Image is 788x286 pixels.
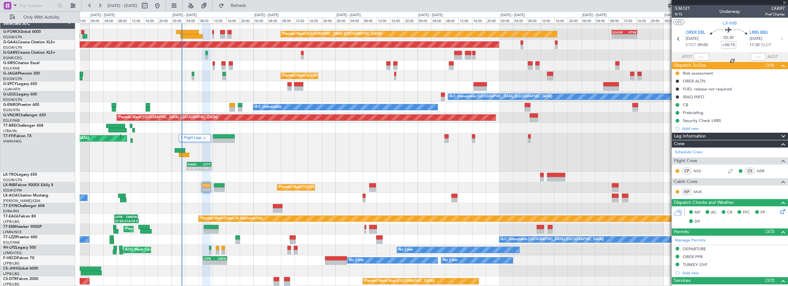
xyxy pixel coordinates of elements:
[3,45,22,50] a: EGGW/LTN
[767,54,778,60] span: ALDT
[743,210,750,216] span: FFC
[3,256,17,260] span: F-HECD
[683,86,732,92] div: FUEL release not required
[683,118,721,123] div: Security Check LRBS
[3,246,16,250] span: 9H-LPZ
[200,214,263,223] div: Planned Maint Dubai (Al Maktoum Intl)
[711,210,717,216] span: AC
[3,178,22,182] a: EGGW/LTN
[349,256,364,265] div: No Crew
[3,124,16,128] span: T7-BRE
[3,61,39,65] a: G-SIRSCitation Excel
[3,134,32,138] a: T7-FFIFalcon 7X
[89,17,103,23] div: 00:00
[115,215,126,219] div: LFPB
[117,17,130,23] div: 08:00
[336,17,349,23] div: 00:00
[377,17,390,23] div: 12:00
[3,61,15,65] span: G-SIRS
[7,12,69,22] button: Only With Activity
[720,9,740,15] div: Underway
[674,157,697,165] span: Flight Crew
[673,19,684,25] button: UTC
[103,17,117,23] div: 04:00
[282,71,382,81] div: Planned Maint [GEOGRAPHIC_DATA] ([GEOGRAPHIC_DATA])
[682,126,785,131] div: Add new
[3,139,22,144] a: VHHH/HKG
[16,15,67,20] span: Only With Activity
[3,277,38,281] a: CS-DTRFalcon 2000
[240,17,253,23] div: 20:00
[390,17,404,23] div: 16:00
[694,189,708,195] a: MUK
[765,228,774,235] span: (3/3)
[683,102,688,107] div: CB
[450,92,553,101] div: A/C Unavailable [GEOGRAPHIC_DATA] ([GEOGRAPHIC_DATA])
[613,34,625,38] div: -
[3,76,22,81] a: EGGW/LTN
[3,277,17,281] span: CS-DTR
[3,108,20,113] a: EGSS/STN
[3,113,46,117] a: G-VNORChallenger 650
[765,5,785,12] span: LXA97
[254,13,279,18] div: [DATE] - [DATE]
[3,198,40,203] a: [PERSON_NAME]/QSA
[445,17,458,23] div: 08:00
[527,17,541,23] div: 08:00
[188,166,199,170] div: 04:30 Z
[3,35,22,40] a: EGGW/LTN
[19,1,56,10] input: Trip Number
[118,113,218,122] div: Planned Maint [GEOGRAPHIC_DATA] ([GEOGRAPHIC_DATA])
[749,30,768,36] span: LRBS BBU
[765,12,785,17] span: Pref Charter
[3,51,18,55] span: G-GARE
[199,17,212,23] div: 08:00
[3,219,20,224] a: LFPB/LBG
[698,42,708,48] span: 09:00
[3,188,22,193] a: EDLW/DTM
[363,17,377,23] div: 08:00
[173,13,197,18] div: [DATE] - [DATE]
[267,17,281,23] div: 04:00
[3,113,19,117] span: G-VNOR
[282,29,382,39] div: Planned Maint [GEOGRAPHIC_DATA] ([GEOGRAPHIC_DATA])
[749,42,760,48] span: 11:30
[745,167,755,174] div: CS
[674,133,706,140] span: Leg Information
[202,135,207,141] img: gray-close.svg
[76,17,89,23] div: 20:00
[126,219,138,223] div: 14:25 Z
[255,102,281,112] div: A/C Unavailable
[199,162,211,166] div: UTTT
[674,228,689,236] span: Permits
[500,13,525,18] div: [DATE] - [DATE]
[609,17,622,23] div: 08:00
[3,40,55,44] a: G-GAALCessna Citation XLS+
[625,34,637,38] div: -
[3,209,19,214] a: EVRA/RIX
[115,219,127,223] div: 07:20 Z
[203,261,215,265] div: -
[3,267,17,271] span: CS-JHH
[3,215,19,218] span: T7-EAGL
[674,277,690,284] span: Services
[404,17,417,23] div: 20:00
[723,20,737,27] span: LX-INB
[694,168,708,174] a: NSS
[107,3,137,9] span: [DATE] - [DATE]
[3,194,18,198] span: LX-AOA
[253,17,267,23] div: 00:00
[3,72,40,76] a: G-JAGAPhenom 300
[3,72,18,76] span: G-JAGA
[126,215,137,219] div: OMDW
[3,225,15,229] span: T7-EMI
[213,17,226,23] div: 12:00
[675,5,690,12] span: 536121
[3,173,37,177] a: LX-TROLegacy 650
[399,245,413,255] div: No Crew
[765,62,774,69] span: (3/4)
[583,13,607,18] div: [DATE] - [DATE]
[682,188,692,195] div: ISP
[683,110,703,115] div: Prebriefing
[225,3,252,8] span: Refresh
